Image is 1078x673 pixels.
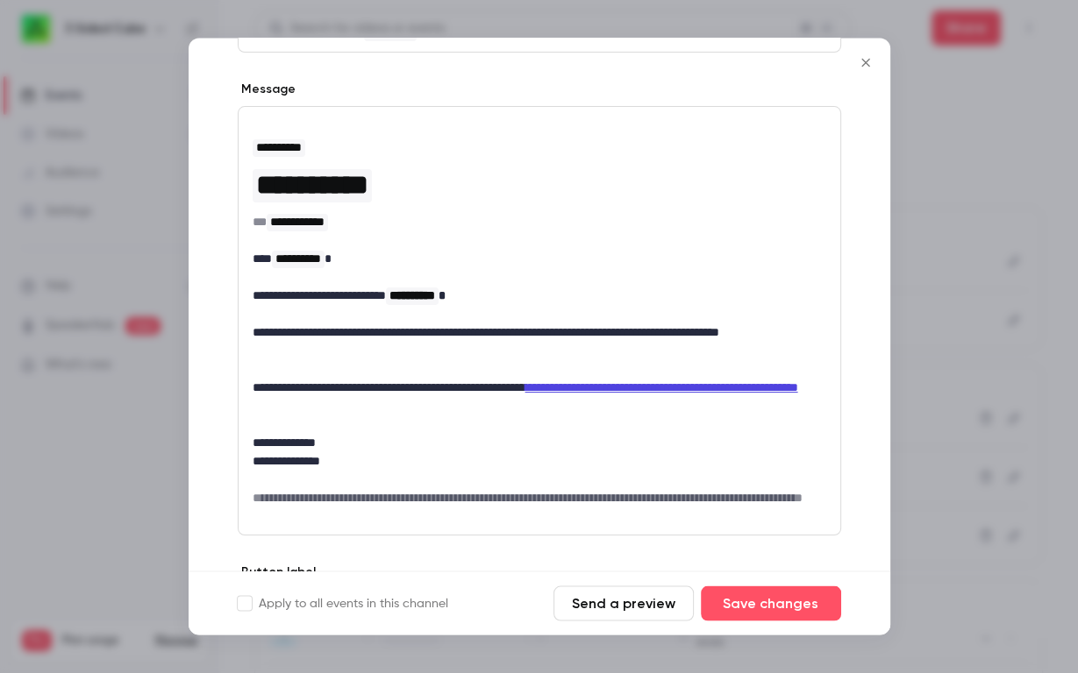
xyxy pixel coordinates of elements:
[701,586,841,621] button: Save changes
[848,46,883,81] button: Close
[238,81,296,99] label: Message
[238,564,316,582] label: Button label
[239,108,840,535] div: editor
[238,595,448,613] label: Apply to all events in this channel
[553,586,694,621] button: Send a preview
